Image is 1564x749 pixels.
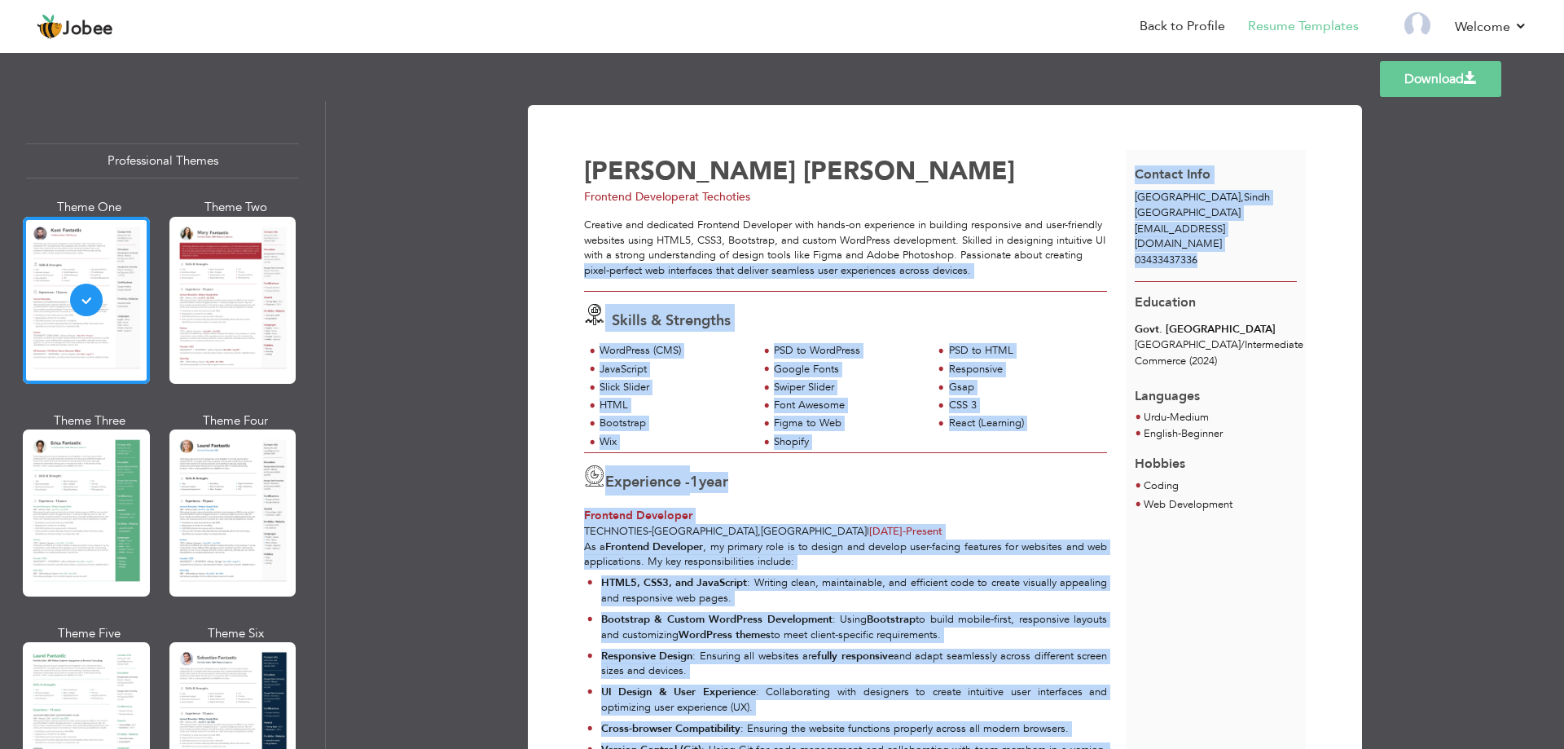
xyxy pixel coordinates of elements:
span: - [1166,410,1170,425]
span: Experience - [605,472,690,492]
span: 03433437336 [1135,253,1197,267]
div: Bootstrap [600,416,749,431]
div: Wix [600,434,749,450]
p: As a , my primary role is to design and develop user-facing features for websites and web applica... [584,540,1107,570]
span: [PERSON_NAME] [584,154,796,188]
a: Resume Templates [1248,17,1359,36]
div: CSS 3 [949,398,1098,413]
div: Theme Two [173,199,300,216]
span: [GEOGRAPHIC_DATA] [761,524,867,539]
div: Google Fonts [774,362,923,377]
div: React (Learning) [949,416,1098,431]
span: - [1178,426,1181,441]
div: Creative and dedicated Frontend Developer with hands-on experience in building responsive and use... [584,218,1107,278]
img: jobee.io [37,14,63,40]
span: Technoties [584,524,648,539]
span: [GEOGRAPHIC_DATA] [1135,190,1241,205]
span: Frontend Developer [584,189,689,205]
p: : Ensuring all websites are and adapt seamlessly across different screen sizes and devices. [601,649,1108,679]
span: , [758,524,761,539]
li: Medium [1144,410,1209,426]
strong: UI Design & User Experience [601,685,756,699]
div: PSD to HTML [949,343,1098,359]
p: : Using to build mobile-first, responsive layouts and customizing to meet client-specific require... [601,612,1108,642]
strong: Frontend Developer [605,540,703,554]
div: Shopify [774,434,923,450]
strong: Cross-browser Compatibility [601,721,740,736]
span: (2024) [1189,354,1217,368]
li: Beginner [1144,426,1223,443]
span: at Techoties [689,189,750,205]
div: PSD to WordPress [774,343,923,359]
span: [GEOGRAPHIC_DATA] Intermediate [1135,337,1303,352]
div: Theme Six [173,625,300,642]
span: / [1241,337,1245,352]
span: Education [1135,293,1196,311]
div: Responsive [949,362,1098,377]
p: : Collaborating with designers to create intuitive user interfaces and optimizing user experience... [601,685,1108,715]
p: : Writing clean, maintainable, and efficient code to create visually appealing and responsive web... [601,575,1108,606]
strong: Bootstrap [867,612,916,627]
span: Commerce [1135,354,1186,368]
strong: HTML5, CSS3, and JavaScript [601,575,748,590]
span: Contact Info [1135,165,1210,183]
a: Welcome [1455,17,1527,37]
span: Coding [1144,478,1179,493]
span: Frontend Developer [584,508,692,523]
span: 1 [690,472,699,492]
span: Urdu [1144,410,1166,425]
div: Figma to Web [774,416,923,431]
span: Hobbies [1135,455,1185,473]
span: English [1144,426,1178,441]
img: Profile Img [1404,12,1430,38]
div: WordPress (CMS) [600,343,749,359]
strong: Responsive Design [601,649,693,663]
a: Back to Profile [1140,17,1225,36]
span: - [648,524,652,539]
span: | [867,524,869,539]
span: Jobee [63,20,113,38]
a: Jobee [37,14,113,40]
label: year [690,472,728,493]
span: [EMAIL_ADDRESS][DOMAIN_NAME] [1135,222,1225,252]
div: Gsap [949,380,1098,395]
div: Theme Five [26,625,153,642]
span: Present [869,524,942,539]
div: Sindh [1126,190,1307,220]
div: HTML [600,398,749,413]
span: Languages [1135,375,1200,406]
span: Web Development [1144,497,1232,512]
span: Skills & Strengths [612,311,731,331]
span: [DATE] [869,524,906,539]
strong: Bootstrap & Custom WordPress Development [601,612,833,627]
span: [GEOGRAPHIC_DATA] [652,524,758,539]
span: [PERSON_NAME] [803,154,1015,188]
div: Swiper Slider [774,380,923,395]
div: JavaScript [600,362,749,377]
span: - [903,524,906,539]
span: , [1241,190,1244,205]
div: Theme Four [173,412,300,430]
strong: WordPress themes [679,628,771,642]
a: Download [1380,61,1501,97]
div: Theme Three [26,412,153,430]
div: Font Awesome [774,398,923,413]
span: [GEOGRAPHIC_DATA] [1135,205,1241,220]
div: Theme One [26,199,153,216]
strong: fully responsive [817,649,894,663]
p: : Ensuring the website functions properly across all modern browsers. [601,721,1108,737]
div: Slick Slider [600,380,749,395]
div: Professional Themes [26,143,299,178]
div: Govt. [GEOGRAPHIC_DATA] [1135,322,1297,337]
